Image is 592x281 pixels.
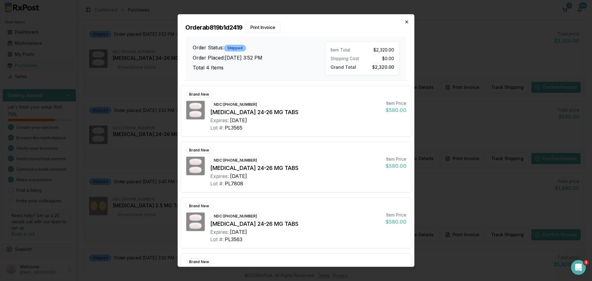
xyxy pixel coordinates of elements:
img: Entresto 24-26 MG TABS [186,157,205,175]
h3: Order Status: [193,43,325,51]
div: PL3565 [225,124,242,131]
div: Item Price [386,212,406,218]
div: [MEDICAL_DATA] 24-26 MG TABS [210,164,381,172]
div: Expires: [210,117,229,124]
span: $2,320.00 [372,63,394,70]
div: [DATE] [230,228,247,236]
div: Shipped [224,44,246,51]
iframe: Intercom live chat [571,260,586,275]
h2: Order ab819b1d2419 [185,22,407,33]
img: Entresto 24-26 MG TABS [186,101,205,119]
h3: Order Placed: [DATE] 3:52 PM [193,54,325,61]
div: Brand New [186,147,212,154]
div: NDC: [PHONE_NUMBER] [210,157,261,164]
div: $580.00 [386,106,406,114]
div: NDC: [PHONE_NUMBER] [210,101,261,108]
div: NDC: [PHONE_NUMBER] [210,213,261,220]
div: Item Price [386,156,406,162]
span: 1 [584,260,589,265]
div: PL3563 [225,236,242,243]
div: [MEDICAL_DATA] 24-26 MG TABS [210,220,381,228]
div: Lot #: [210,180,224,187]
div: [DATE] [230,117,247,124]
div: Brand New [186,91,212,98]
div: Expires: [210,172,229,180]
div: $2,320.00 [365,47,394,53]
div: [DATE] [230,172,247,180]
div: Expires: [210,228,229,236]
h3: Total 4 Items [193,64,325,71]
div: PL7808 [225,180,243,187]
div: $580.00 [386,218,406,225]
div: Lot #: [210,236,224,243]
span: Grand Total [331,63,356,70]
div: Brand New [186,203,212,209]
div: $580.00 [386,162,406,170]
img: Entresto 24-26 MG TABS [186,213,205,231]
div: Shipping Cost [331,56,360,62]
div: Item Price [386,100,406,106]
button: Print Invoice [245,22,281,33]
div: Brand New [186,258,212,265]
div: Lot #: [210,124,224,131]
div: $0.00 [365,56,394,62]
div: [MEDICAL_DATA] 24-26 MG TABS [210,108,381,117]
div: Item Total [331,47,360,53]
